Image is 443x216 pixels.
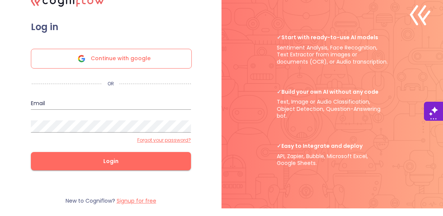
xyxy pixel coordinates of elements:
label: Signup for free [117,197,156,205]
span: Build your own AI without any code [277,88,388,96]
p: OR [102,81,119,87]
p: Text, Image or Audio Classification, Object Detection, Question-Answering bot. [277,88,388,120]
span: Login [43,157,179,166]
span: Continue with google [91,49,151,68]
button: Login [31,152,191,170]
span: Start with ready-to-use AI models [277,34,388,41]
span: Easy to Integrate and deploy [277,142,388,150]
div: Continue with google [31,49,192,69]
b: ✓ [277,142,281,150]
label: Forgot your password? [137,137,191,143]
span: Log in [31,21,191,33]
p: Sentiment Analysis, Face Recognition, Text Extractor from images or documents (OCR), or Audio tra... [277,34,388,65]
p: New to Cogniflow? [66,197,156,205]
p: API, Zapier, Bubble, Microsoft Excel, Google Sheets. [277,142,388,167]
b: ✓ [277,34,281,41]
b: ✓ [277,88,281,96]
